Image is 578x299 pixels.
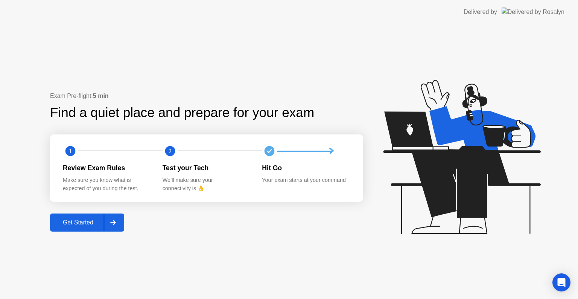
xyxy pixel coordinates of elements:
[502,8,564,16] img: Delivered by Rosalyn
[464,8,497,17] div: Delivered by
[169,148,172,155] text: 2
[69,148,72,155] text: 1
[93,93,109,99] b: 5 min
[50,214,124,232] button: Get Started
[262,163,350,173] div: Hit Go
[163,176,250,192] div: We’ll make sure your connectivity is 👌
[552,273,570,291] div: Open Intercom Messenger
[63,163,151,173] div: Review Exam Rules
[50,103,315,123] div: Find a quiet place and prepare for your exam
[262,176,350,185] div: Your exam starts at your command
[50,92,363,101] div: Exam Pre-flight:
[63,176,151,192] div: Make sure you know what is expected of you during the test.
[52,219,104,226] div: Get Started
[163,163,250,173] div: Test your Tech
